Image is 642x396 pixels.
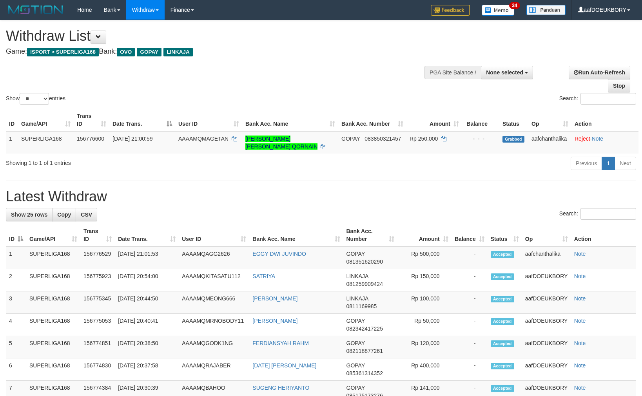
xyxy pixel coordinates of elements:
[175,109,242,131] th: User ID: activate to sort column ascending
[115,336,179,358] td: [DATE] 20:38:50
[528,109,571,131] th: Op: activate to sort column ascending
[452,269,488,291] td: -
[6,189,636,204] h1: Latest Withdraw
[115,358,179,381] td: [DATE] 20:37:58
[452,224,488,246] th: Balance: activate to sort column ascending
[6,156,262,167] div: Showing 1 to 1 of 1 entries
[252,295,297,302] a: [PERSON_NAME]
[491,251,514,258] span: Accepted
[6,28,420,44] h1: Withdraw List
[18,131,74,154] td: SUPERLIGA168
[109,109,175,131] th: Date Trans.: activate to sort column descending
[179,246,249,269] td: AAAAMQAGG2626
[80,224,115,246] th: Trans ID: activate to sort column ascending
[338,109,406,131] th: Bank Acc. Number: activate to sort column ascending
[6,336,26,358] td: 5
[406,109,462,131] th: Amount: activate to sort column ascending
[179,224,249,246] th: User ID: activate to sort column ascending
[80,269,115,291] td: 156775923
[346,295,368,302] span: LINKAJA
[26,269,80,291] td: SUPERLIGA168
[6,109,18,131] th: ID
[574,385,586,391] a: Note
[6,246,26,269] td: 1
[6,314,26,336] td: 4
[486,69,523,76] span: None selected
[11,212,47,218] span: Show 25 rows
[410,136,438,142] span: Rp 250.000
[499,109,528,131] th: Status
[491,296,514,302] span: Accepted
[346,251,365,257] span: GOPAY
[115,224,179,246] th: Date Trans.: activate to sort column ascending
[179,291,249,314] td: AAAAMQMEONG666
[117,48,135,56] span: OVO
[615,157,636,170] a: Next
[26,358,80,381] td: SUPERLIGA168
[26,291,80,314] td: SUPERLIGA168
[346,325,383,332] span: Copy 082342417225 to clipboard
[574,273,586,279] a: Note
[522,336,571,358] td: aafDOEUKBORY
[569,66,630,79] a: Run Auto-Refresh
[397,246,452,269] td: Rp 500,000
[528,131,571,154] td: aafchanthalika
[431,5,470,16] img: Feedback.jpg
[252,362,316,369] a: [DATE] [PERSON_NAME]
[365,136,401,142] span: Copy 083850321457 to clipboard
[571,224,636,246] th: Action
[6,291,26,314] td: 3
[491,318,514,325] span: Accepted
[245,136,317,150] a: [PERSON_NAME] [PERSON_NAME] QORNAIN
[574,251,586,257] a: Note
[6,269,26,291] td: 2
[397,269,452,291] td: Rp 150,000
[76,208,97,221] a: CSV
[252,251,306,257] a: EGGY DWI JUVINDO
[252,318,297,324] a: [PERSON_NAME]
[488,224,522,246] th: Status: activate to sort column ascending
[112,136,152,142] span: [DATE] 21:00:59
[26,336,80,358] td: SUPERLIGA168
[6,208,53,221] a: Show 25 rows
[6,131,18,154] td: 1
[522,291,571,314] td: aafDOEUKBORY
[178,136,229,142] span: AAAAMQMAGETAN
[571,157,602,170] a: Previous
[6,4,65,16] img: MOTION_logo.png
[346,348,383,354] span: Copy 082118877261 to clipboard
[397,314,452,336] td: Rp 50,000
[424,66,481,79] div: PGA Site Balance /
[522,269,571,291] td: aafDOEUKBORY
[346,273,368,279] span: LINKAJA
[115,291,179,314] td: [DATE] 20:44:50
[580,208,636,220] input: Search:
[571,131,638,154] td: ·
[452,246,488,269] td: -
[179,336,249,358] td: AAAAMQGODK1NG
[592,136,604,142] a: Note
[80,291,115,314] td: 156775345
[522,224,571,246] th: Op: activate to sort column ascending
[26,246,80,269] td: SUPERLIGA168
[6,224,26,246] th: ID: activate to sort column descending
[252,385,309,391] a: SUGENG HERIYANTO
[115,269,179,291] td: [DATE] 20:54:00
[179,269,249,291] td: AAAAMQKITASATU112
[509,2,520,9] span: 34
[81,212,92,218] span: CSV
[397,358,452,381] td: Rp 400,000
[80,358,115,381] td: 156774830
[346,362,365,369] span: GOPAY
[608,79,630,92] a: Stop
[26,224,80,246] th: Game/API: activate to sort column ascending
[6,93,65,105] label: Show entries
[343,224,397,246] th: Bank Acc. Number: activate to sort column ascending
[163,48,193,56] span: LINKAJA
[452,336,488,358] td: -
[522,246,571,269] td: aafchanthalika
[397,224,452,246] th: Amount: activate to sort column ascending
[346,303,377,309] span: Copy 0811169985 to clipboard
[80,314,115,336] td: 156775053
[74,109,109,131] th: Trans ID: activate to sort column ascending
